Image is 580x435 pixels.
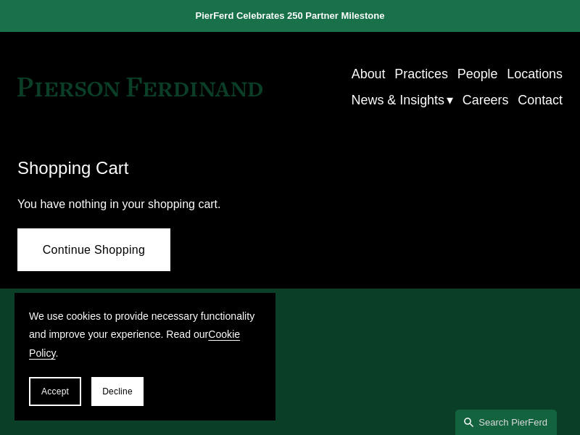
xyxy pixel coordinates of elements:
[14,293,275,420] section: Cookie banner
[17,228,170,272] a: Continue Shopping
[29,307,261,362] p: We use cookies to provide necessary functionality and improve your experience. Read our .
[29,377,81,406] button: Accept
[455,410,557,435] a: Search this site
[394,61,448,87] a: Practices
[352,88,444,112] span: News & Insights
[352,61,386,87] a: About
[507,61,563,87] a: Locations
[457,61,498,87] a: People
[17,159,563,177] h2: Shopping Cart
[102,386,133,397] span: Decline
[352,87,453,113] a: folder dropdown
[518,87,563,113] a: Contact
[17,196,563,212] p: You have nothing in your shopping cart.
[29,328,240,358] a: Cookie Policy
[463,87,509,113] a: Careers
[41,386,69,397] span: Accept
[91,377,144,406] button: Decline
